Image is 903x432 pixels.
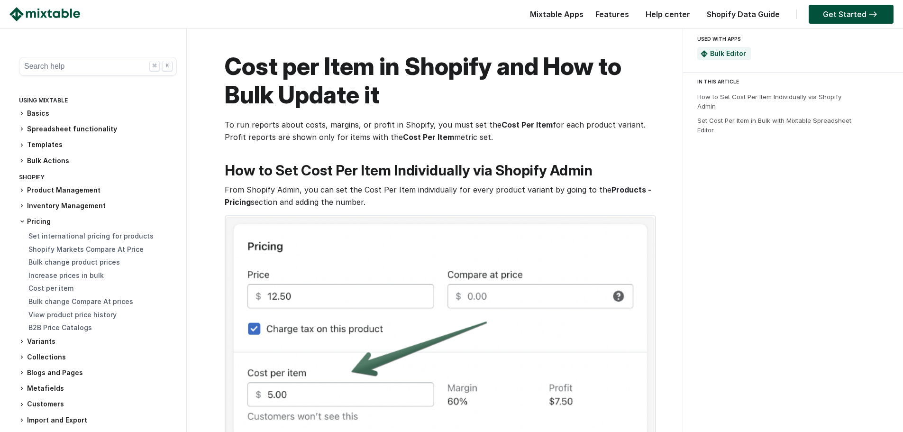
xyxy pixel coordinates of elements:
div: ⌘ [149,61,160,71]
h3: Inventory Management [19,201,177,211]
h1: Cost per Item in Shopify and How to Bulk Update it [225,52,654,109]
a: Shopify Data Guide [702,9,784,19]
div: Using Mixtable [19,95,177,109]
div: Shopify [19,172,177,185]
h3: Variants [19,337,177,347]
a: Help center [641,9,695,19]
h3: Templates [19,140,177,150]
a: Bulk change product prices [28,258,120,266]
img: arrow-right.svg [867,11,879,17]
a: Cost per item [28,284,73,292]
h2: How to Set Cost Per Item Individually via Shopify Admin [225,162,654,179]
h3: Import and Export [19,415,177,425]
a: Shopify Markets Compare At Price [28,245,144,253]
h3: Customers [19,399,177,409]
a: Increase prices in bulk [28,271,104,279]
div: K [162,61,173,71]
h3: Blogs and Pages [19,368,177,378]
strong: Cost Per Item [502,120,553,129]
h3: Metafields [19,384,177,394]
a: Bulk Editor [710,49,746,57]
h3: Spreadsheet functionality [19,124,177,134]
a: Set international pricing for products [28,232,154,240]
h3: Collections [19,352,177,362]
a: Features [591,9,634,19]
p: To run reports about costs, margins, or profit in Shopify, you must set the for each product vari... [225,119,654,143]
div: IN THIS ARTICLE [697,77,894,86]
a: Get Started [809,5,894,24]
p: From Shopify Admin, you can set the Cost Per Item individually for every product variant by going... [225,184,654,208]
h3: Bulk Actions [19,156,177,166]
button: Search help ⌘ K [19,57,177,76]
h3: Basics [19,109,177,119]
strong: Cost Per Item [403,132,454,142]
h3: Pricing [19,217,177,226]
a: View product price history [28,311,117,319]
h3: Product Management [19,185,177,195]
a: B2B Price Catalogs [28,323,92,331]
a: Bulk change Compare At prices [28,297,133,305]
a: How to Set Cost Per Item Individually via Shopify Admin [697,93,841,110]
div: USED WITH APPS [697,33,885,45]
img: Mixtable logo [9,7,80,21]
div: Mixtable Apps [525,7,584,26]
img: Mixtable Spreadsheet Bulk Editor App [701,50,708,57]
a: Set Cost Per Item in Bulk with Mixtable Spreadsheet Editor [697,117,851,134]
